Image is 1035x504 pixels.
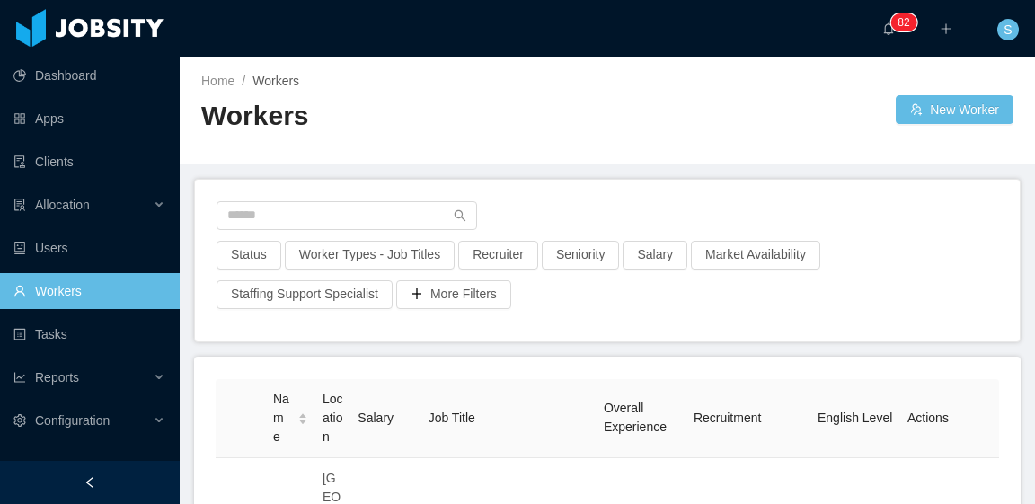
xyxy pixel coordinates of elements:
[694,411,761,425] span: Recruitment
[273,390,290,447] span: Name
[13,371,26,384] i: icon: line-chart
[396,280,511,309] button: icon: plusMore Filters
[285,241,455,270] button: Worker Types - Job Titles
[323,392,343,444] span: Location
[604,401,667,434] span: Overall Experience
[35,413,110,428] span: Configuration
[242,74,245,88] span: /
[297,418,307,423] i: icon: caret-down
[297,411,307,416] i: icon: caret-up
[890,13,916,31] sup: 82
[907,411,949,425] span: Actions
[898,13,904,31] p: 8
[252,74,299,88] span: Workers
[13,101,165,137] a: icon: appstoreApps
[13,199,26,211] i: icon: solution
[35,370,79,385] span: Reports
[458,241,538,270] button: Recruiter
[13,273,165,309] a: icon: userWorkers
[896,95,1013,124] button: icon: usergroup-addNew Worker
[297,411,308,423] div: Sort
[429,411,475,425] span: Job Title
[13,57,165,93] a: icon: pie-chartDashboard
[201,74,234,88] a: Home
[13,316,165,352] a: icon: profileTasks
[13,144,165,180] a: icon: auditClients
[35,198,90,212] span: Allocation
[454,209,466,222] i: icon: search
[13,230,165,266] a: icon: robotUsers
[882,22,895,35] i: icon: bell
[623,241,687,270] button: Salary
[217,241,281,270] button: Status
[201,98,607,135] h2: Workers
[13,414,26,427] i: icon: setting
[818,411,892,425] span: English Level
[1004,19,1012,40] span: S
[542,241,619,270] button: Seniority
[940,22,952,35] i: icon: plus
[904,13,910,31] p: 2
[691,241,820,270] button: Market Availability
[358,411,394,425] span: Salary
[217,280,393,309] button: Staffing Support Specialist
